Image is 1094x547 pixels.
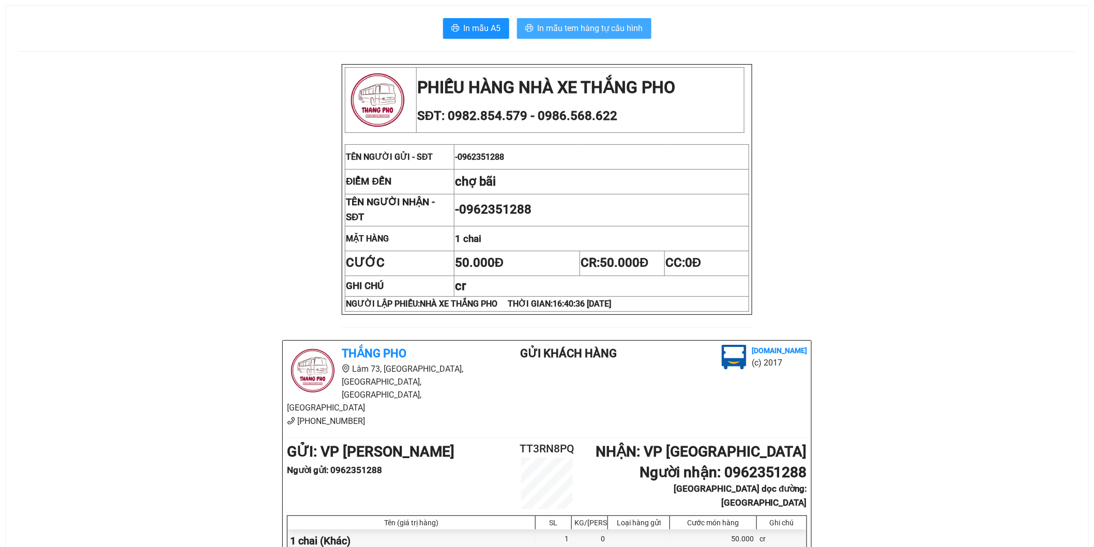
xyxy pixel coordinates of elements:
button: printerIn mẫu A5 [443,18,509,39]
b: GỬI : VP [PERSON_NAME] [287,443,454,460]
img: logo.jpg [287,345,339,397]
span: 16:40:36 [DATE] [553,299,611,309]
span: 0Đ [685,255,701,270]
strong: ĐIỂM ĐẾN [346,176,391,187]
b: [DOMAIN_NAME] [752,346,807,355]
b: [GEOGRAPHIC_DATA] dọc đường: [GEOGRAPHIC_DATA] [674,483,807,508]
span: phone [287,417,295,425]
h2: TT3RN8PQ [504,440,590,458]
strong: PHIẾU HÀNG NHÀ XE THẮNG PHO [417,78,675,97]
span: In mẫu A5 [464,22,501,35]
strong: NGƯỜI LẬP PHIẾU: [346,299,611,309]
span: 50.000Đ [600,255,648,270]
b: NHẬN : VP [GEOGRAPHIC_DATA] [596,443,807,460]
span: TÊN NGƯỜI GỬI - SĐT [346,152,433,162]
strong: GHI CHÚ [346,280,384,292]
img: logo.jpg [722,345,747,370]
div: Ghi chú [759,519,804,527]
li: Lâm 73, [GEOGRAPHIC_DATA], [GEOGRAPHIC_DATA], [GEOGRAPHIC_DATA], [GEOGRAPHIC_DATA] [287,362,479,415]
span: In mẫu tem hàng tự cấu hình [538,22,643,35]
strong: MẶT HÀNG [346,234,389,244]
span: chợ bãi [455,174,496,189]
div: Tên (giá trị hàng) [290,519,533,527]
div: SL [538,519,569,527]
b: Gửi khách hàng [521,347,617,360]
span: CR: [581,255,648,270]
span: 1 chai [455,233,481,245]
span: - [455,202,531,217]
li: [PHONE_NUMBER] [287,415,479,428]
span: 0962351288 [458,152,504,162]
span: printer [525,24,534,34]
span: printer [451,24,460,34]
b: Người nhận : 0962351288 [640,464,807,481]
img: logo [346,68,409,132]
span: cr [455,279,466,293]
div: KG/[PERSON_NAME] [574,519,605,527]
span: environment [342,364,350,373]
span: - [455,152,504,162]
b: Thắng Pho [342,347,406,360]
span: CC: [665,255,701,270]
span: 50.000Đ [455,255,504,270]
button: printerIn mẫu tem hàng tự cấu hình [517,18,651,39]
strong: CƯỚC [346,255,385,270]
li: (c) 2017 [752,356,807,369]
b: Người gửi : 0962351288 [287,465,382,475]
span: SĐT: 0982.854.579 - 0986.568.622 [417,109,617,123]
span: NHÀ XE THẮNG PHO THỜI GIAN: [420,299,611,309]
div: Loại hàng gửi [611,519,667,527]
span: 0962351288 [459,202,531,217]
div: Cước món hàng [673,519,754,527]
strong: TÊN NGƯỜI NHẬN - SĐT [346,196,435,223]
